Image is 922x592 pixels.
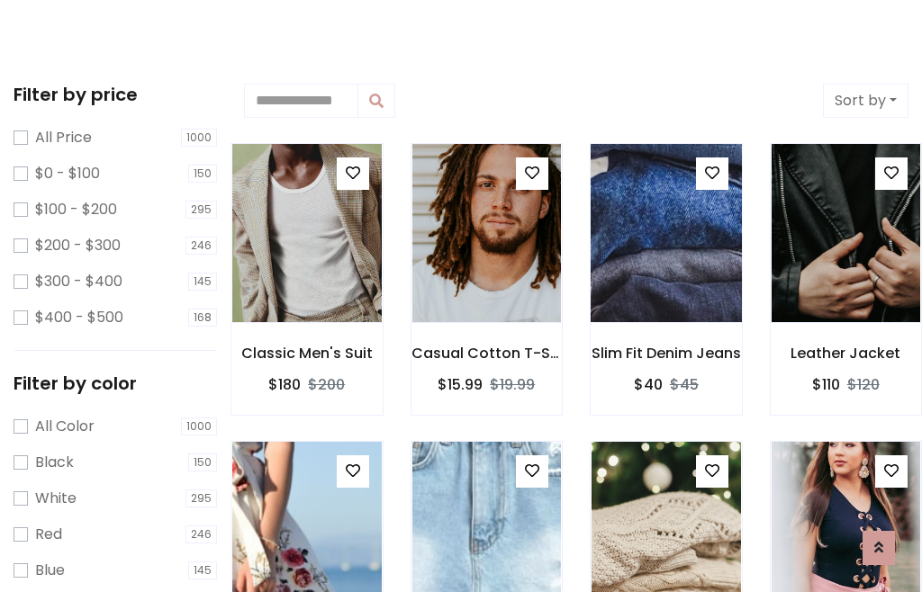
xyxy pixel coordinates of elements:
[185,201,217,219] span: 295
[35,163,100,184] label: $0 - $100
[185,525,217,543] span: 246
[308,374,345,395] del: $200
[35,416,95,437] label: All Color
[35,452,74,473] label: Black
[35,524,62,545] label: Red
[812,376,840,393] h6: $110
[188,309,217,327] span: 168
[231,345,383,362] h6: Classic Men's Suit
[35,307,123,328] label: $400 - $500
[35,271,122,292] label: $300 - $400
[35,560,65,581] label: Blue
[35,235,121,256] label: $200 - $300
[591,345,742,362] h6: Slim Fit Denim Jeans
[35,199,117,220] label: $100 - $200
[14,84,217,105] h5: Filter by price
[188,273,217,291] span: 145
[438,376,483,393] h6: $15.99
[634,376,663,393] h6: $40
[185,237,217,255] span: 246
[670,374,699,395] del: $45
[181,129,217,147] span: 1000
[35,488,77,509] label: White
[268,376,301,393] h6: $180
[185,489,217,507] span: 295
[188,165,217,183] span: 150
[188,453,217,471] span: 150
[490,374,535,395] del: $19.99
[771,345,922,362] h6: Leather Jacket
[181,417,217,435] span: 1000
[847,374,880,395] del: $120
[14,372,217,394] h5: Filter by color
[188,561,217,579] span: 145
[823,84,908,118] button: Sort by
[411,345,563,362] h6: Casual Cotton T-Shirt
[35,127,92,148] label: All Price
